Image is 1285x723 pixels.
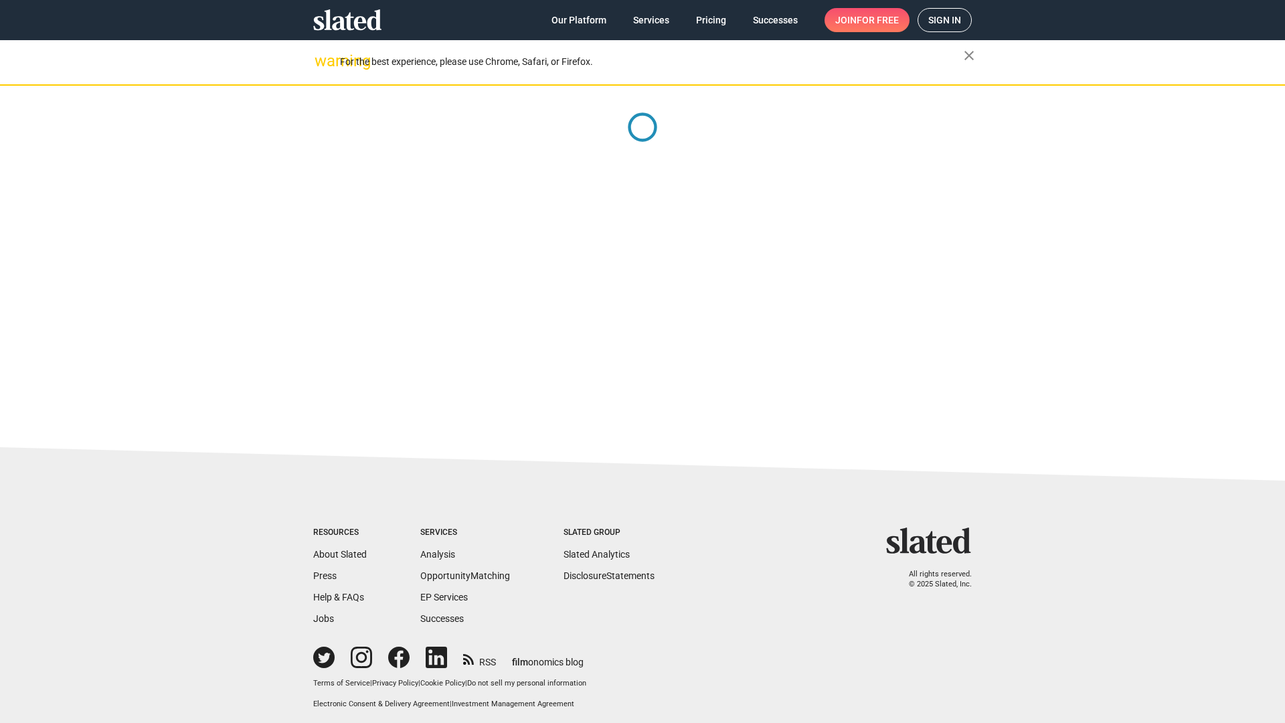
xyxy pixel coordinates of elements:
[541,8,617,32] a: Our Platform
[420,528,510,538] div: Services
[370,679,372,688] span: |
[313,700,450,708] a: Electronic Consent & Delivery Agreement
[753,8,798,32] span: Successes
[564,528,655,538] div: Slated Group
[742,8,808,32] a: Successes
[313,549,367,560] a: About Slated
[340,53,964,71] div: For the best experience, please use Chrome, Safari, or Firefox.
[420,613,464,624] a: Successes
[928,9,961,31] span: Sign in
[313,613,334,624] a: Jobs
[512,645,584,669] a: filmonomics blog
[961,48,977,64] mat-icon: close
[895,570,972,589] p: All rights reserved. © 2025 Slated, Inc.
[452,700,574,708] a: Investment Management Agreement
[685,8,737,32] a: Pricing
[512,657,528,667] span: film
[418,679,420,688] span: |
[313,570,337,581] a: Press
[315,53,331,69] mat-icon: warning
[420,679,465,688] a: Cookie Policy
[825,8,910,32] a: Joinfor free
[465,679,467,688] span: |
[633,8,669,32] span: Services
[551,8,606,32] span: Our Platform
[696,8,726,32] span: Pricing
[564,570,655,581] a: DisclosureStatements
[313,592,364,602] a: Help & FAQs
[372,679,418,688] a: Privacy Policy
[420,549,455,560] a: Analysis
[420,592,468,602] a: EP Services
[918,8,972,32] a: Sign in
[564,549,630,560] a: Slated Analytics
[467,679,586,689] button: Do not sell my personal information
[835,8,899,32] span: Join
[313,528,367,538] div: Resources
[463,648,496,669] a: RSS
[420,570,510,581] a: OpportunityMatching
[313,679,370,688] a: Terms of Service
[450,700,452,708] span: |
[622,8,680,32] a: Services
[857,8,899,32] span: for free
